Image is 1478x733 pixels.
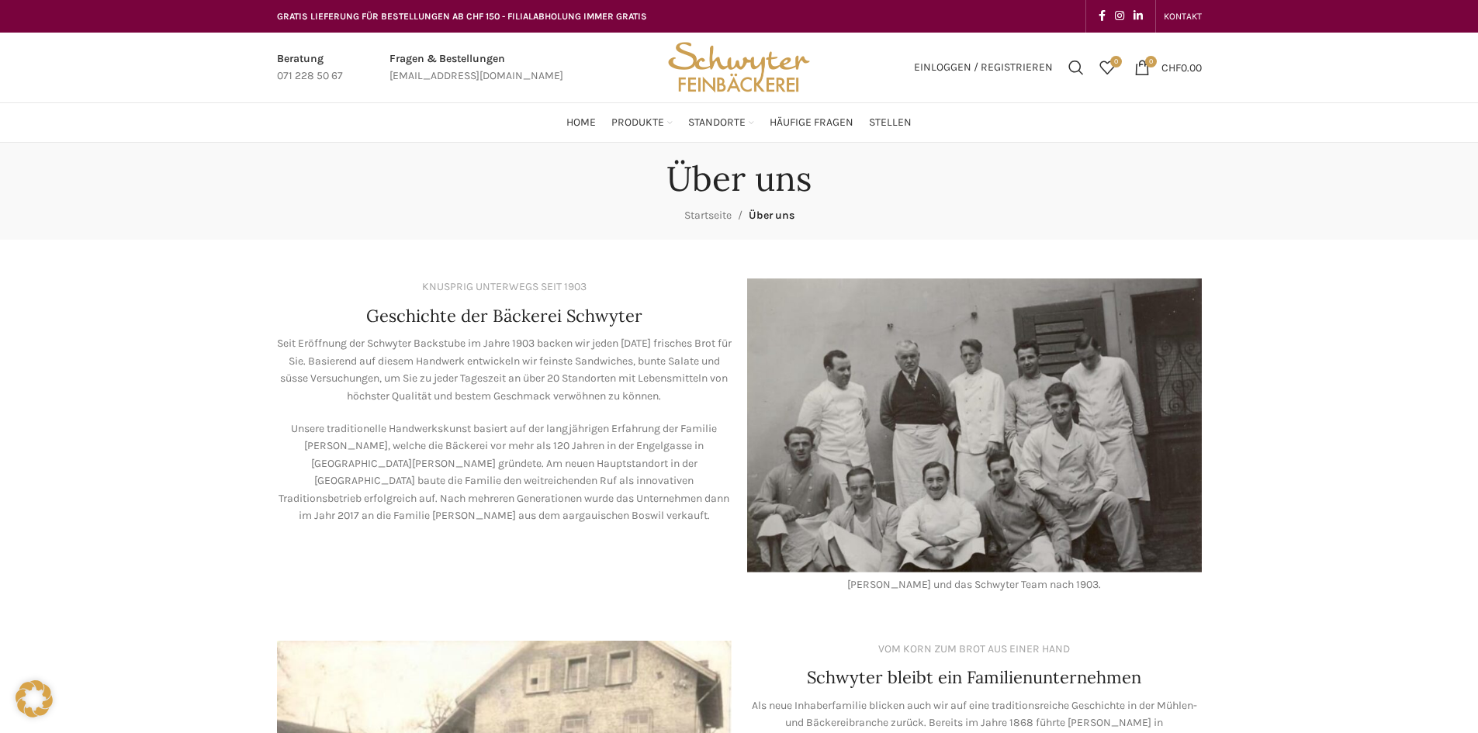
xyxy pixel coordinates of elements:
p: Unsere traditionelle Handwerkskunst basiert auf der langjährigen Erfahrung der Familie [PERSON_NA... [277,420,732,524]
a: Home [566,107,596,138]
span: Häufige Fragen [770,116,853,130]
h1: Über uns [666,158,812,199]
p: Seit Eröffnung der Schwyter Backstube im Jahre 1903 backen wir jeden [DATE] frisches Brot für Sie... [277,335,732,405]
span: Home [566,116,596,130]
a: Produkte [611,107,673,138]
h4: Schwyter bleibt ein Familienunternehmen [807,666,1141,690]
a: Startseite [684,209,732,222]
div: Secondary navigation [1156,1,1210,32]
a: Facebook social link [1094,5,1110,27]
a: KONTAKT [1164,1,1202,32]
a: 0 [1092,52,1123,83]
a: Infobox link [389,50,563,85]
span: Stellen [869,116,912,130]
a: Einloggen / Registrieren [906,52,1061,83]
h4: Geschichte der Bäckerei Schwyter [366,304,642,328]
span: Über uns [749,209,794,222]
span: Einloggen / Registrieren [914,62,1053,73]
span: Standorte [688,116,746,130]
a: Stellen [869,107,912,138]
a: Standorte [688,107,754,138]
span: Produkte [611,116,664,130]
div: KNUSPRIG UNTERWEGS SEIT 1903 [422,278,587,296]
a: Site logo [663,60,815,73]
a: 0 CHF0.00 [1127,52,1210,83]
div: VOM KORN ZUM BROT AUS EINER HAND [878,641,1070,658]
a: Linkedin social link [1129,5,1147,27]
span: KONTAKT [1164,11,1202,22]
span: CHF [1161,61,1181,74]
div: [PERSON_NAME] und das Schwyter Team nach 1903. [747,576,1202,593]
span: 0 [1145,56,1157,67]
a: Instagram social link [1110,5,1129,27]
span: 0 [1110,56,1122,67]
div: Main navigation [269,107,1210,138]
a: Infobox link [277,50,343,85]
img: Bäckerei Schwyter [663,33,815,102]
div: Meine Wunschliste [1092,52,1123,83]
a: Suchen [1061,52,1092,83]
span: GRATIS LIEFERUNG FÜR BESTELLUNGEN AB CHF 150 - FILIALABHOLUNG IMMER GRATIS [277,11,647,22]
a: Häufige Fragen [770,107,853,138]
bdi: 0.00 [1161,61,1202,74]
